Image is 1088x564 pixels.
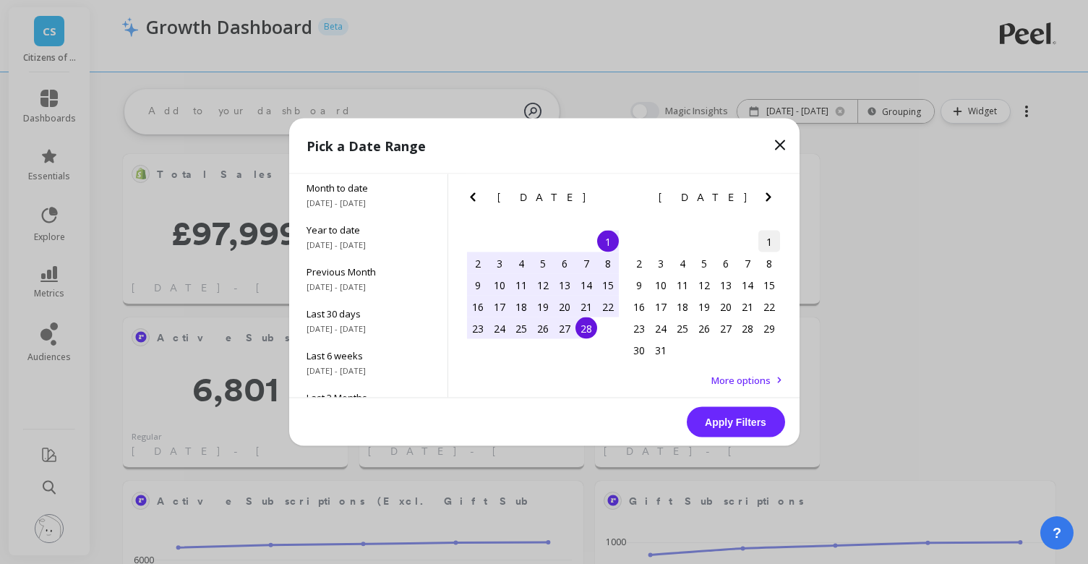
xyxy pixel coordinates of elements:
[307,323,430,335] span: [DATE] - [DATE]
[628,231,780,361] div: month 2025-03
[659,192,749,203] span: [DATE]
[760,189,783,212] button: Next Month
[575,252,597,274] div: Choose Friday, February 7th, 2025
[532,252,554,274] div: Choose Wednesday, February 5th, 2025
[532,317,554,339] div: Choose Wednesday, February 26th, 2025
[307,239,430,251] span: [DATE] - [DATE]
[575,317,597,339] div: Choose Friday, February 28th, 2025
[497,192,588,203] span: [DATE]
[650,252,672,274] div: Choose Monday, March 3rd, 2025
[737,317,758,339] div: Choose Friday, March 28th, 2025
[532,296,554,317] div: Choose Wednesday, February 19th, 2025
[597,252,619,274] div: Choose Saturday, February 8th, 2025
[554,296,575,317] div: Choose Thursday, February 20th, 2025
[489,274,510,296] div: Choose Monday, February 10th, 2025
[672,274,693,296] div: Choose Tuesday, March 11th, 2025
[758,274,780,296] div: Choose Saturday, March 15th, 2025
[1053,523,1061,543] span: ?
[467,317,489,339] div: Choose Sunday, February 23rd, 2025
[693,274,715,296] div: Choose Wednesday, March 12th, 2025
[715,296,737,317] div: Choose Thursday, March 20th, 2025
[711,374,771,387] span: More options
[467,296,489,317] div: Choose Sunday, February 16th, 2025
[307,307,430,320] span: Last 30 days
[693,252,715,274] div: Choose Wednesday, March 5th, 2025
[597,296,619,317] div: Choose Saturday, February 22nd, 2025
[758,252,780,274] div: Choose Saturday, March 8th, 2025
[687,407,785,437] button: Apply Filters
[628,317,650,339] div: Choose Sunday, March 23rd, 2025
[554,317,575,339] div: Choose Thursday, February 27th, 2025
[489,252,510,274] div: Choose Monday, February 3rd, 2025
[737,296,758,317] div: Choose Friday, March 21st, 2025
[758,231,780,252] div: Choose Saturday, March 1st, 2025
[554,252,575,274] div: Choose Thursday, February 6th, 2025
[510,296,532,317] div: Choose Tuesday, February 18th, 2025
[510,317,532,339] div: Choose Tuesday, February 25th, 2025
[467,274,489,296] div: Choose Sunday, February 9th, 2025
[650,317,672,339] div: Choose Monday, March 24th, 2025
[1040,516,1074,550] button: ?
[597,231,619,252] div: Choose Saturday, February 1st, 2025
[575,296,597,317] div: Choose Friday, February 21st, 2025
[758,317,780,339] div: Choose Saturday, March 29th, 2025
[307,349,430,362] span: Last 6 weeks
[489,296,510,317] div: Choose Monday, February 17th, 2025
[510,274,532,296] div: Choose Tuesday, February 11th, 2025
[628,296,650,317] div: Choose Sunday, March 16th, 2025
[715,317,737,339] div: Choose Thursday, March 27th, 2025
[672,296,693,317] div: Choose Tuesday, March 18th, 2025
[693,317,715,339] div: Choose Wednesday, March 26th, 2025
[625,189,648,212] button: Previous Month
[307,223,430,236] span: Year to date
[467,231,619,339] div: month 2025-02
[672,317,693,339] div: Choose Tuesday, March 25th, 2025
[307,265,430,278] span: Previous Month
[737,252,758,274] div: Choose Friday, March 7th, 2025
[307,281,430,293] span: [DATE] - [DATE]
[307,136,426,156] p: Pick a Date Range
[715,252,737,274] div: Choose Thursday, March 6th, 2025
[510,252,532,274] div: Choose Tuesday, February 4th, 2025
[307,197,430,209] span: [DATE] - [DATE]
[467,252,489,274] div: Choose Sunday, February 2nd, 2025
[758,296,780,317] div: Choose Saturday, March 22nd, 2025
[628,274,650,296] div: Choose Sunday, March 9th, 2025
[672,252,693,274] div: Choose Tuesday, March 4th, 2025
[575,274,597,296] div: Choose Friday, February 14th, 2025
[307,365,430,377] span: [DATE] - [DATE]
[628,252,650,274] div: Choose Sunday, March 2nd, 2025
[307,391,430,404] span: Last 3 Months
[715,274,737,296] div: Choose Thursday, March 13th, 2025
[599,189,622,212] button: Next Month
[650,274,672,296] div: Choose Monday, March 10th, 2025
[737,274,758,296] div: Choose Friday, March 14th, 2025
[693,296,715,317] div: Choose Wednesday, March 19th, 2025
[307,181,430,195] span: Month to date
[650,296,672,317] div: Choose Monday, March 17th, 2025
[464,189,487,212] button: Previous Month
[554,274,575,296] div: Choose Thursday, February 13th, 2025
[489,317,510,339] div: Choose Monday, February 24th, 2025
[597,274,619,296] div: Choose Saturday, February 15th, 2025
[650,339,672,361] div: Choose Monday, March 31st, 2025
[628,339,650,361] div: Choose Sunday, March 30th, 2025
[532,274,554,296] div: Choose Wednesday, February 12th, 2025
